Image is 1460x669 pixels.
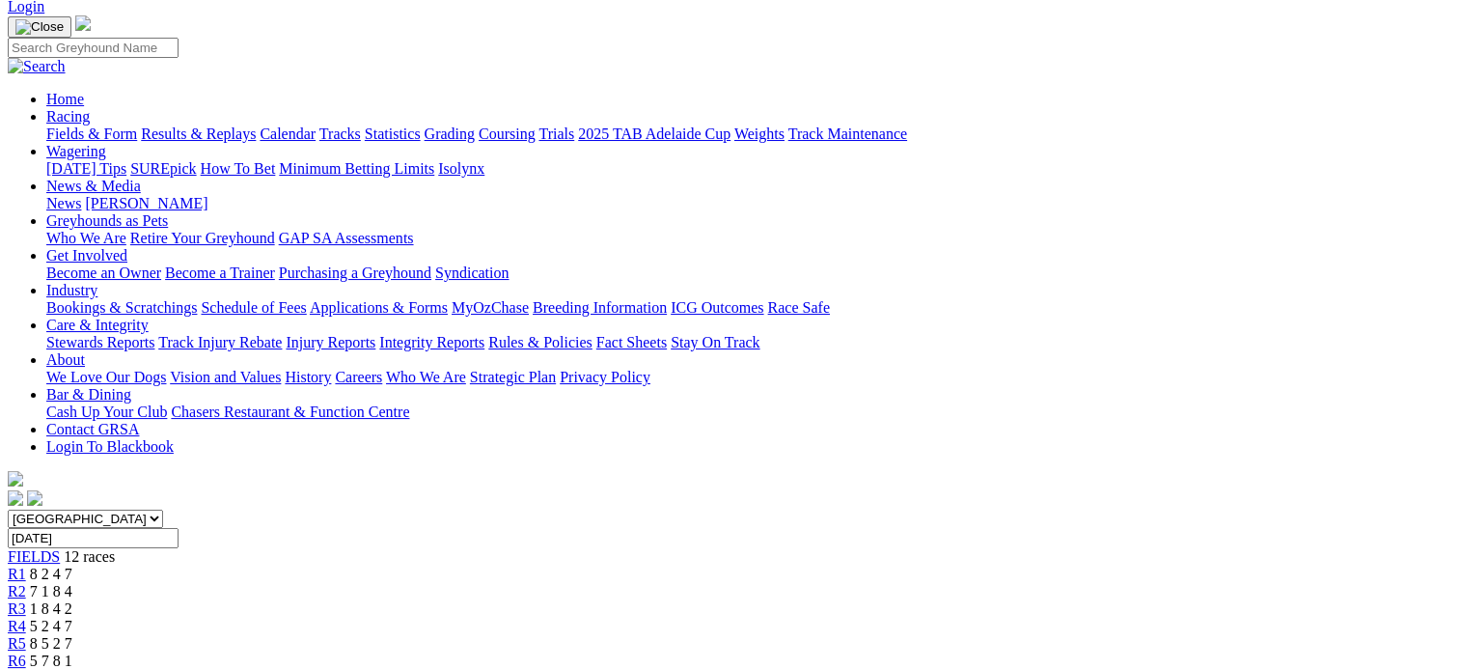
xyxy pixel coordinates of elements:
[46,230,126,246] a: Who We Are
[46,369,1452,386] div: About
[46,334,1452,351] div: Care & Integrity
[46,386,131,403] a: Bar & Dining
[46,178,141,194] a: News & Media
[8,528,179,548] input: Select date
[533,299,667,316] a: Breeding Information
[788,125,907,142] a: Track Maintenance
[8,618,26,634] a: R4
[365,125,421,142] a: Statistics
[8,583,26,599] a: R2
[279,265,431,281] a: Purchasing a Greyhound
[46,247,127,264] a: Get Involved
[171,404,409,420] a: Chasers Restaurant & Function Centre
[379,334,484,350] a: Integrity Reports
[130,160,196,177] a: SUREpick
[8,653,26,669] a: R6
[286,334,375,350] a: Injury Reports
[8,635,26,652] a: R5
[46,299,197,316] a: Bookings & Scratchings
[158,334,282,350] a: Track Injury Rebate
[596,334,667,350] a: Fact Sheets
[30,653,72,669] span: 5 7 8 1
[46,195,81,211] a: News
[260,125,316,142] a: Calendar
[279,230,414,246] a: GAP SA Assessments
[46,91,84,107] a: Home
[46,317,149,333] a: Care & Integrity
[46,299,1452,317] div: Industry
[8,566,26,582] a: R1
[279,160,434,177] a: Minimum Betting Limits
[46,351,85,368] a: About
[30,618,72,634] span: 5 2 4 7
[46,438,174,455] a: Login To Blackbook
[46,265,161,281] a: Become an Owner
[734,125,785,142] a: Weights
[671,334,759,350] a: Stay On Track
[8,38,179,58] input: Search
[170,369,281,385] a: Vision and Values
[30,583,72,599] span: 7 1 8 4
[46,265,1452,282] div: Get Involved
[8,58,66,75] img: Search
[488,334,592,350] a: Rules & Policies
[141,125,256,142] a: Results & Replays
[8,548,60,565] a: FIELDS
[46,195,1452,212] div: News & Media
[46,143,106,159] a: Wagering
[46,160,1452,178] div: Wagering
[46,212,168,229] a: Greyhounds as Pets
[538,125,574,142] a: Trials
[560,369,650,385] a: Privacy Policy
[452,299,529,316] a: MyOzChase
[578,125,730,142] a: 2025 TAB Adelaide Cup
[64,548,115,565] span: 12 races
[310,299,448,316] a: Applications & Forms
[285,369,331,385] a: History
[46,125,137,142] a: Fields & Form
[319,125,361,142] a: Tracks
[15,19,64,35] img: Close
[75,15,91,31] img: logo-grsa-white.png
[386,369,466,385] a: Who We Are
[30,635,72,652] span: 8 5 2 7
[8,600,26,617] a: R3
[435,265,509,281] a: Syndication
[479,125,536,142] a: Coursing
[46,108,90,125] a: Racing
[8,471,23,487] img: logo-grsa-white.png
[438,160,484,177] a: Isolynx
[201,299,306,316] a: Schedule of Fees
[130,230,275,246] a: Retire Your Greyhound
[46,421,139,437] a: Contact GRSA
[27,490,42,506] img: twitter.svg
[46,369,166,385] a: We Love Our Dogs
[46,334,154,350] a: Stewards Reports
[46,125,1452,143] div: Racing
[30,566,72,582] span: 8 2 4 7
[335,369,382,385] a: Careers
[46,282,97,298] a: Industry
[8,16,71,38] button: Toggle navigation
[85,195,207,211] a: [PERSON_NAME]
[767,299,829,316] a: Race Safe
[46,230,1452,247] div: Greyhounds as Pets
[201,160,276,177] a: How To Bet
[46,160,126,177] a: [DATE] Tips
[46,404,1452,421] div: Bar & Dining
[470,369,556,385] a: Strategic Plan
[46,404,167,420] a: Cash Up Your Club
[165,265,275,281] a: Become a Trainer
[8,490,23,506] img: facebook.svg
[425,125,475,142] a: Grading
[671,299,763,316] a: ICG Outcomes
[30,600,72,617] span: 1 8 4 2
